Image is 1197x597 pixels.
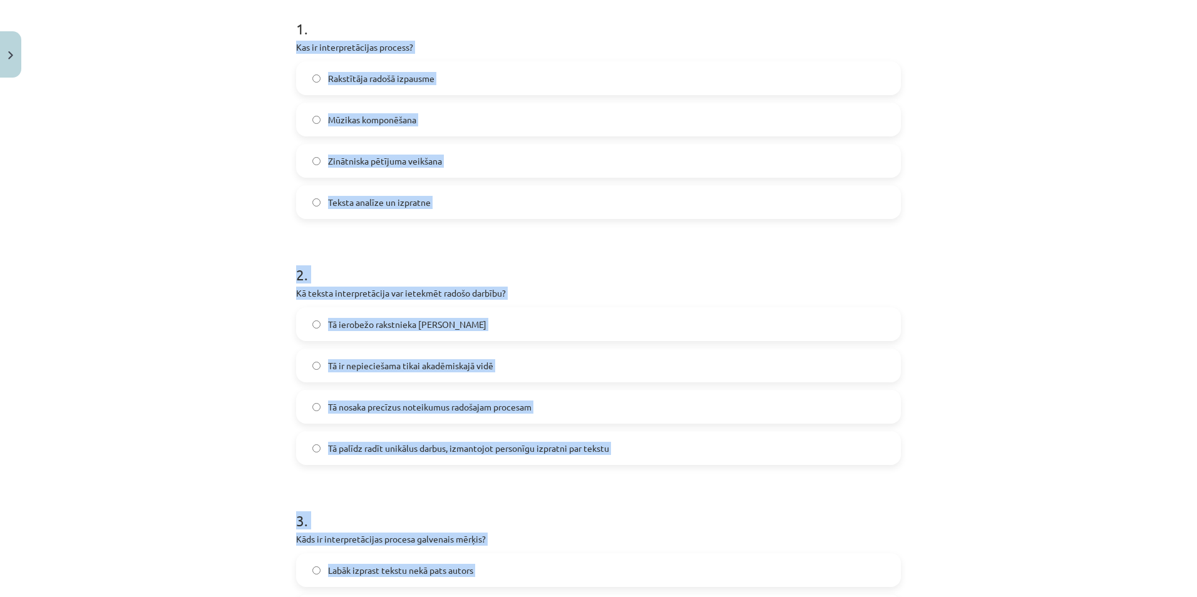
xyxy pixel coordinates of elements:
p: Kas ir interpretācijas process? [296,41,901,54]
input: Rakstītāja radošā izpausme [312,74,321,83]
input: Tā nosaka precīzus noteikumus radošajam procesam [312,403,321,411]
input: Tā ir nepieciešama tikai akadēmiskajā vidē [312,362,321,370]
input: Zinātniska pētījuma veikšana [312,157,321,165]
input: Tā ierobežo rakstnieka [PERSON_NAME] [312,320,321,329]
span: Tā palīdz radīt unikālus darbus, izmantojot personīgu izpratni par tekstu [328,442,609,455]
input: Mūzikas komponēšana [312,116,321,124]
span: Labāk izprast tekstu nekā pats autors [328,564,473,577]
p: Kā teksta interpretācija var ietekmēt radošo darbību? [296,287,901,300]
span: Zinātniska pētījuma veikšana [328,155,442,168]
h1: 2 . [296,244,901,283]
input: Teksta analīze un izpratne [312,198,321,207]
p: Kāds ir interpretācijas procesa galvenais mērķis? [296,533,901,546]
img: icon-close-lesson-0947bae3869378f0d4975bcd49f059093ad1ed9edebbc8119c70593378902aed.svg [8,51,13,59]
span: Mūzikas komponēšana [328,113,416,126]
span: Teksta analīze un izpratne [328,196,431,209]
input: Tā palīdz radīt unikālus darbus, izmantojot personīgu izpratni par tekstu [312,444,321,452]
span: Rakstītāja radošā izpausme [328,72,434,85]
h1: 3 . [296,490,901,529]
span: Tā ir nepieciešama tikai akadēmiskajā vidē [328,359,493,372]
span: Tā nosaka precīzus noteikumus radošajam procesam [328,401,532,414]
input: Labāk izprast tekstu nekā pats autors [312,566,321,574]
span: Tā ierobežo rakstnieka [PERSON_NAME] [328,318,486,331]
